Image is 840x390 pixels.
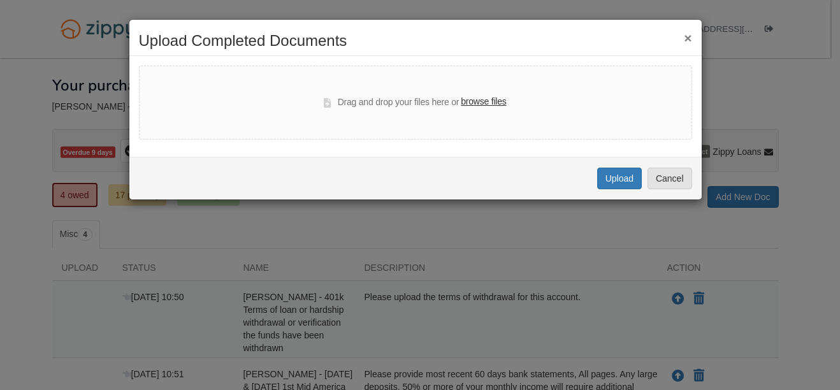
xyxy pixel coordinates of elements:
div: Drag and drop your files here or [324,95,506,110]
button: Cancel [648,168,692,189]
button: × [684,31,692,45]
label: browse files [461,95,506,109]
h2: Upload Completed Documents [139,32,692,49]
button: Upload [597,168,642,189]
